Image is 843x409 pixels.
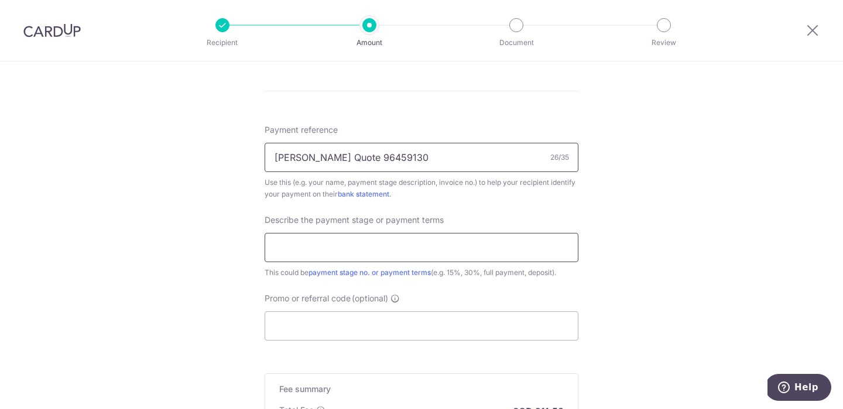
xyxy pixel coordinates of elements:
span: Payment reference [265,124,338,136]
p: Amount [326,37,413,49]
iframe: Opens a widget where you can find more information [767,374,831,403]
p: Recipient [179,37,266,49]
div: 26/35 [550,152,569,163]
a: payment stage no. or payment terms [309,268,431,277]
span: Promo or referral code [265,293,351,304]
img: CardUp [23,23,81,37]
h5: Fee summary [279,383,564,395]
span: (optional) [352,293,388,304]
span: Describe the payment stage or payment terms [265,214,444,226]
div: This could be (e.g. 15%, 30%, full payment, deposit). [265,267,578,279]
p: Document [473,37,560,49]
p: Review [621,37,707,49]
a: bank statement [338,190,389,198]
div: Use this (e.g. your name, payment stage description, invoice no.) to help your recipient identify... [265,177,578,200]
